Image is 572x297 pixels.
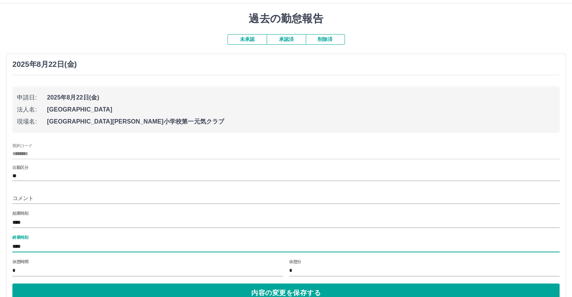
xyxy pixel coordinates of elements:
label: 休憩時間 [12,259,28,264]
button: 削除済 [306,34,345,45]
span: [GEOGRAPHIC_DATA][PERSON_NAME]小学校第一元気クラブ [47,117,555,126]
span: [GEOGRAPHIC_DATA] [47,105,555,114]
label: 休憩分 [289,259,301,264]
label: 終業時刻 [12,235,28,240]
button: 未承認 [228,34,267,45]
span: 法人名: [17,105,47,114]
label: 出勤区分 [12,165,28,170]
button: 承認済 [267,34,306,45]
label: 始業時刻 [12,211,28,216]
span: 申請日: [17,93,47,102]
h3: 2025年8月22日(金) [12,60,77,69]
h1: 過去の勤怠報告 [6,12,566,25]
label: 契約コード [12,143,32,148]
span: 現場名: [17,117,47,126]
span: 2025年8月22日(金) [47,93,555,102]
